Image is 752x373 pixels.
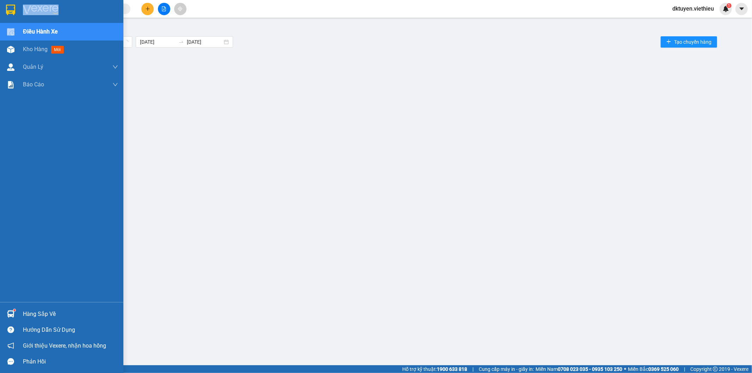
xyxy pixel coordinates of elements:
span: loading [123,39,129,45]
button: caret-down [735,3,748,15]
strong: 0708 023 035 - 0935 103 250 [558,366,622,372]
span: Cung cấp máy in - giấy in: [479,365,534,373]
input: Ngày bắt đầu [140,38,176,46]
span: mới [51,46,64,54]
img: warehouse-icon [7,46,14,53]
span: Giới thiệu Vexere, nhận hoa hồng [23,341,106,350]
strong: 1900 633 818 [437,366,467,372]
sup: 1 [727,3,732,8]
img: warehouse-icon [7,63,14,71]
div: Hàng sắp về [23,309,118,319]
span: plus [666,39,671,45]
span: caret-down [739,6,745,12]
span: file-add [161,6,166,11]
div: Hướng dẫn sử dụng [23,325,118,335]
span: 1 [728,3,730,8]
span: Kho hàng [23,46,48,53]
button: plusTạo chuyến hàng [661,36,717,48]
span: question-circle [7,326,14,333]
button: plus [141,3,154,15]
button: file-add [158,3,170,15]
span: down [112,64,118,70]
img: icon-new-feature [723,6,729,12]
span: Quản Lý [23,62,43,71]
span: notification [7,342,14,349]
span: Tạo chuyến hàng [674,38,711,46]
span: ⚪️ [624,368,626,371]
span: | [684,365,685,373]
img: warehouse-icon [7,28,14,36]
span: message [7,358,14,365]
strong: 0369 525 060 [648,366,679,372]
span: to [178,39,184,45]
span: dktuyen.viethieu [667,4,720,13]
span: plus [145,6,150,11]
input: Ngày kết thúc [187,38,222,46]
span: Điều hành xe [23,27,58,36]
img: solution-icon [7,81,14,88]
span: Miền Bắc [628,365,679,373]
div: Điều hành xe [26,23,747,31]
span: down [112,82,118,87]
span: Hỗ trợ kỹ thuật: [402,365,467,373]
sup: 1 [13,309,16,311]
span: Miền Nam [536,365,622,373]
span: swap-right [178,39,184,45]
span: | [472,365,473,373]
span: copyright [713,367,718,372]
button: aim [174,3,187,15]
span: Báo cáo [23,80,44,89]
div: Phản hồi [23,356,118,367]
span: aim [178,6,183,11]
img: warehouse-icon [7,310,14,318]
img: logo-vxr [6,5,15,15]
